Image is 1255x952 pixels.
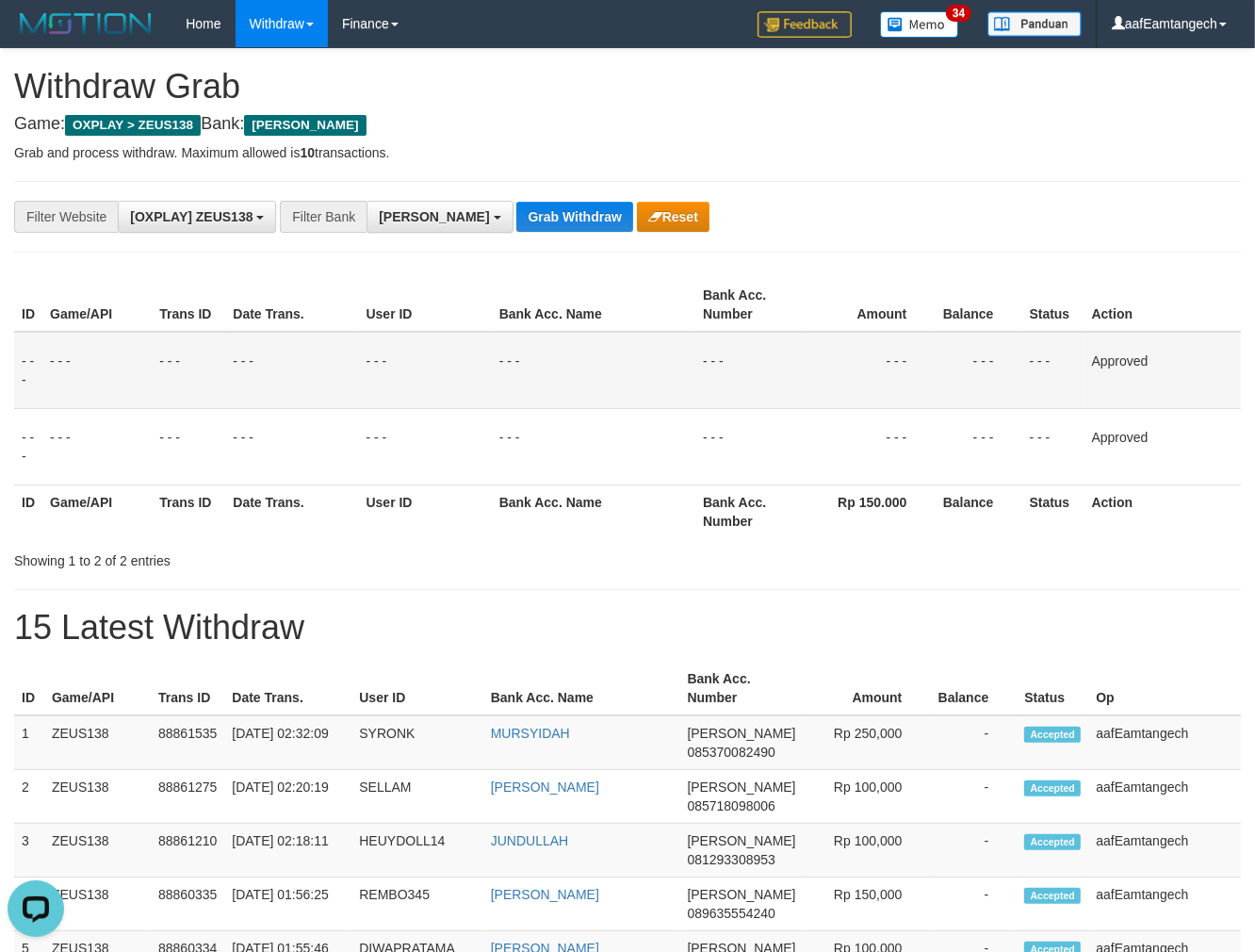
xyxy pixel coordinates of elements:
td: aafEamtangech [1088,770,1241,824]
div: Filter Website [14,201,118,233]
td: [DATE] 02:18:11 [224,824,351,878]
td: - - - [42,332,152,409]
td: ZEUS138 [44,824,151,878]
td: [DATE] 01:56:25 [224,878,351,931]
h4: Game: Bank: [14,115,1241,134]
button: [PERSON_NAME] [367,201,513,233]
th: Bank Acc. Name [492,278,695,332]
h1: Withdraw Grab [14,68,1241,106]
td: SYRONK [351,715,482,770]
td: - - - [492,408,695,484]
th: Balance [935,484,1021,538]
td: 88861275 [151,770,224,824]
td: - - - [805,408,935,484]
th: Bank Acc. Name [483,662,680,715]
th: ID [14,484,42,538]
span: Copy 089635554240 to clipboard [688,906,775,921]
td: - - - [14,332,42,409]
td: 88860335 [151,878,224,931]
th: Bank Acc. Number [695,278,805,332]
th: Amount [804,662,931,715]
th: Bank Acc. Number [680,662,804,715]
td: aafEamtangech [1088,878,1241,931]
h1: 15 Latest Withdraw [14,609,1241,647]
td: - - - [492,332,695,409]
td: ZEUS138 [44,770,151,824]
th: Game/API [42,484,152,538]
td: HEUYDOLL14 [351,824,482,878]
span: Accepted [1024,888,1081,904]
th: ID [14,662,44,715]
td: - - - [152,408,225,484]
th: Date Trans. [224,662,351,715]
th: Trans ID [152,278,225,332]
th: User ID [359,278,492,332]
td: - - - [14,408,42,484]
td: - - - [1022,408,1084,484]
span: OXPLAY > ZEUS138 [65,115,201,136]
td: aafEamtangech [1088,715,1241,770]
strong: 10 [300,145,315,160]
td: ZEUS138 [44,715,151,770]
div: Filter Bank [280,201,367,233]
span: Copy 081293308953 to clipboard [688,852,775,867]
span: Copy 085370082490 to clipboard [688,745,775,760]
td: - [930,878,1017,931]
th: Status [1022,484,1084,538]
span: [PERSON_NAME] [244,115,366,136]
td: SELLAM [351,770,482,824]
span: Accepted [1024,834,1081,850]
td: - - - [225,408,358,484]
th: ID [14,278,42,332]
td: 88861210 [151,824,224,878]
div: Showing 1 to 2 of 2 entries [14,544,509,570]
td: 3 [14,824,44,878]
td: - [930,770,1017,824]
td: 2 [14,770,44,824]
td: - [930,715,1017,770]
a: [PERSON_NAME] [491,780,599,795]
td: Rp 150,000 [804,878,931,931]
p: Grab and process withdraw. Maximum allowed is transactions. [14,143,1241,162]
td: - - - [935,332,1021,409]
th: Balance [930,662,1017,715]
td: 88861535 [151,715,224,770]
th: Status [1022,278,1084,332]
td: - - - [359,408,492,484]
span: [PERSON_NAME] [688,726,796,741]
th: User ID [351,662,482,715]
span: [PERSON_NAME] [688,780,796,795]
th: Trans ID [152,484,225,538]
span: Accepted [1024,780,1081,796]
td: Rp 100,000 [804,824,931,878]
th: Date Trans. [225,278,358,332]
span: Copy 085718098006 to clipboard [688,798,775,813]
img: Button%20Memo.svg [880,11,959,38]
td: Approved [1084,332,1241,409]
a: JUNDULLAH [491,833,568,848]
img: MOTION_logo.png [14,9,157,38]
td: - - - [695,332,805,409]
td: - [930,824,1017,878]
td: aafEamtangech [1088,824,1241,878]
button: Grab Withdraw [516,202,632,232]
td: ZEUS138 [44,878,151,931]
button: [OXPLAY] ZEUS138 [118,201,276,233]
th: Op [1088,662,1241,715]
img: panduan.png [987,11,1082,37]
span: [PERSON_NAME] [379,209,489,224]
td: - - - [359,332,492,409]
span: [PERSON_NAME] [688,833,796,848]
th: Date Trans. [225,484,358,538]
td: - - - [695,408,805,484]
th: Status [1017,662,1088,715]
th: Action [1084,278,1241,332]
td: - - - [805,332,935,409]
button: Open LiveChat chat widget [8,8,64,64]
th: Trans ID [151,662,224,715]
td: - - - [42,408,152,484]
th: Action [1084,484,1241,538]
td: - - - [1022,332,1084,409]
th: User ID [359,484,492,538]
th: Game/API [44,662,151,715]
